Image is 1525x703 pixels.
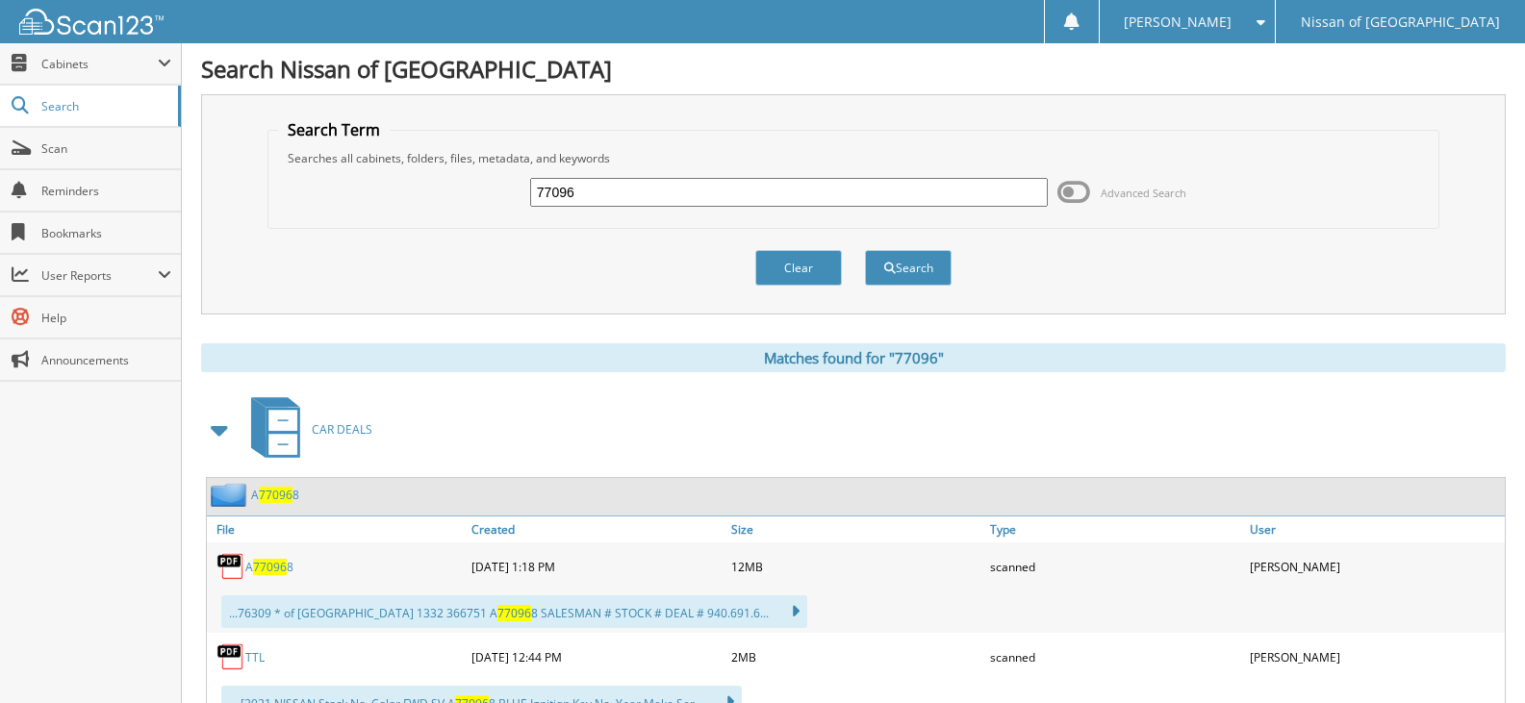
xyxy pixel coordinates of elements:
a: Created [467,516,726,542]
div: scanned [985,638,1245,676]
span: 77096 [497,605,531,621]
span: Bookmarks [41,225,171,241]
button: Clear [755,250,842,286]
a: User [1245,516,1505,542]
a: TTL [245,649,265,665]
a: File [207,516,467,542]
div: scanned [985,547,1245,586]
div: [DATE] 1:18 PM [467,547,726,586]
span: Scan [41,140,171,157]
div: Matches found for "77096" [201,343,1506,372]
div: ...76309 * of [GEOGRAPHIC_DATA] 1332 366751 A 8 SALESMAN # STOCK # DEAL # 940.691.6... [221,595,807,628]
span: User Reports [41,267,158,284]
img: PDF.png [216,552,245,581]
span: Announcements [41,352,171,368]
div: [PERSON_NAME] [1245,638,1505,676]
span: Advanced Search [1101,186,1186,200]
span: [PERSON_NAME] [1124,16,1232,28]
span: Cabinets [41,56,158,72]
div: Searches all cabinets, folders, files, metadata, and keywords [278,150,1429,166]
div: [PERSON_NAME] [1245,547,1505,586]
img: scan123-logo-white.svg [19,9,164,35]
img: folder2.png [211,483,251,507]
h1: Search Nissan of [GEOGRAPHIC_DATA] [201,53,1506,85]
a: Size [726,516,986,542]
span: Reminders [41,183,171,199]
span: Nissan of [GEOGRAPHIC_DATA] [1301,16,1500,28]
a: CAR DEALS [240,391,372,467]
a: Type [985,516,1245,542]
a: A770968 [251,487,299,503]
img: PDF.png [216,642,245,671]
span: 77096 [259,487,292,503]
div: 12MB [726,547,986,586]
span: Help [41,310,171,326]
span: Search [41,98,168,114]
legend: Search Term [278,119,390,140]
button: Search [865,250,952,286]
div: [DATE] 12:44 PM [467,638,726,676]
div: 2MB [726,638,986,676]
span: 77096 [253,559,287,575]
a: A770968 [245,559,293,575]
span: CAR DEALS [312,421,372,438]
iframe: Chat Widget [1429,611,1525,703]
